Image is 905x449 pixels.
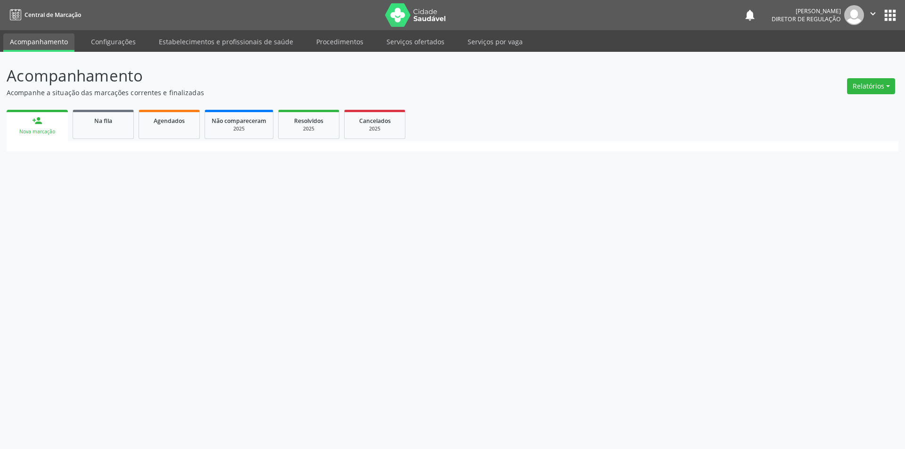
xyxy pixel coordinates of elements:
[7,7,81,23] a: Central de Marcação
[7,88,631,98] p: Acompanhe a situação das marcações correntes e finalizadas
[7,64,631,88] p: Acompanhamento
[13,128,61,135] div: Nova marcação
[380,33,451,50] a: Serviços ofertados
[212,117,266,125] span: Não compareceram
[84,33,142,50] a: Configurações
[844,5,864,25] img: img
[310,33,370,50] a: Procedimentos
[743,8,757,22] button: notifications
[32,115,42,126] div: person_add
[94,117,112,125] span: Na fila
[772,15,841,23] span: Diretor de regulação
[25,11,81,19] span: Central de Marcação
[461,33,529,50] a: Serviços por vaga
[864,5,882,25] button: 
[294,117,323,125] span: Resolvidos
[351,125,398,132] div: 2025
[868,8,878,19] i: 
[152,33,300,50] a: Estabelecimentos e profissionais de saúde
[154,117,185,125] span: Agendados
[772,7,841,15] div: [PERSON_NAME]
[3,33,74,52] a: Acompanhamento
[847,78,895,94] button: Relatórios
[285,125,332,132] div: 2025
[359,117,391,125] span: Cancelados
[212,125,266,132] div: 2025
[882,7,898,24] button: apps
